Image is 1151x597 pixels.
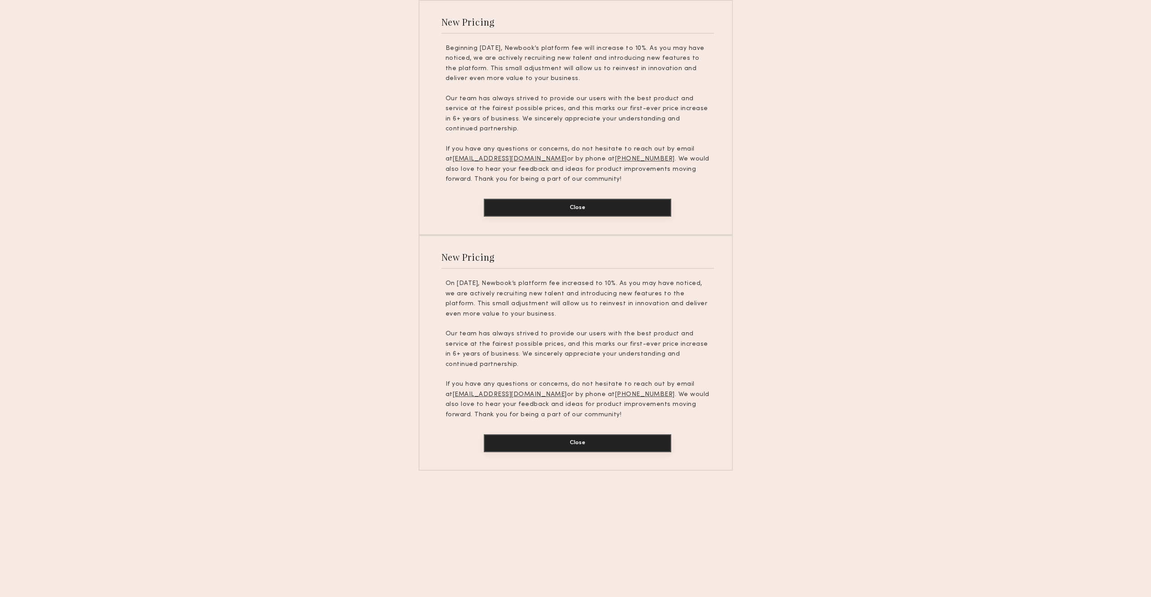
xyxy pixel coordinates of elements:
[446,379,710,420] p: If you have any questions or concerns, do not hesitate to reach out by email at or by phone at . ...
[453,392,567,397] u: [EMAIL_ADDRESS][DOMAIN_NAME]
[446,94,710,134] p: Our team has always strived to provide our users with the best product and service at the fairest...
[484,434,671,452] button: Close
[453,156,567,162] u: [EMAIL_ADDRESS][DOMAIN_NAME]
[442,251,495,263] div: New Pricing
[484,199,671,217] button: Close
[446,329,710,370] p: Our team has always strived to provide our users with the best product and service at the fairest...
[446,144,710,185] p: If you have any questions or concerns, do not hesitate to reach out by email at or by phone at . ...
[446,279,710,319] p: On [DATE], Newbook’s platform fee increased to 10%. As you may have noticed, we are actively recr...
[615,156,675,162] u: [PHONE_NUMBER]
[446,44,710,84] p: Beginning [DATE], Newbook’s platform fee will increase to 10%. As you may have noticed, we are ac...
[442,16,495,28] div: New Pricing
[615,392,675,397] u: [PHONE_NUMBER]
